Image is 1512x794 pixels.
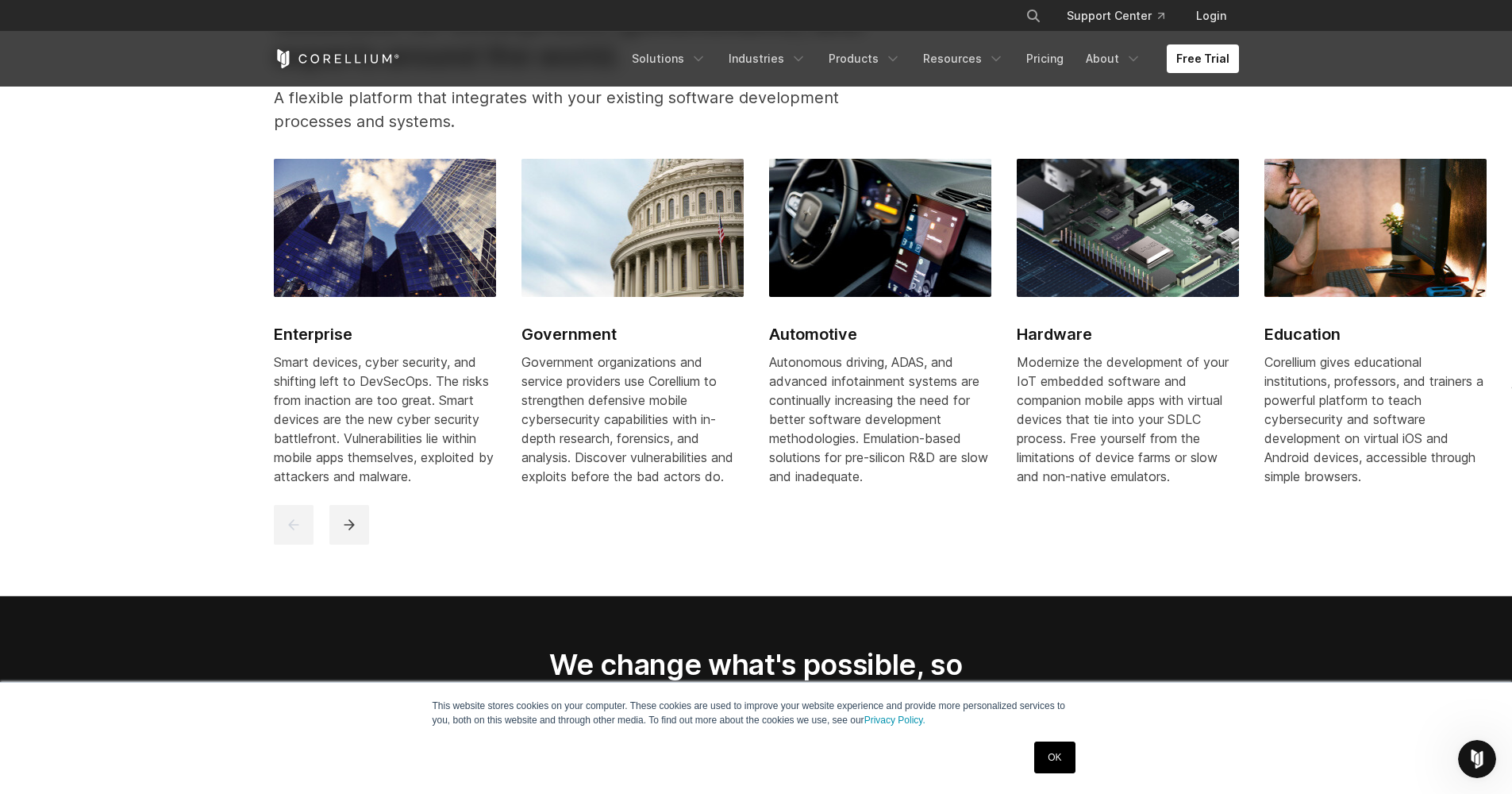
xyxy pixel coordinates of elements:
a: Industries [719,44,816,73]
button: Search [1019,2,1048,30]
img: Hardware [1017,159,1239,297]
a: Government Government Government organizations and service providers use Corellium to strengthen ... [521,159,744,505]
h2: Automotive [769,322,991,346]
a: Support Center [1054,2,1177,30]
h2: Hardware [1017,322,1239,346]
h2: We change what's possible, so you can build what's next. [523,647,990,718]
img: Education [1264,159,1487,297]
img: Automotive [769,159,991,297]
a: Enterprise Enterprise Smart devices, cyber security, and shifting left to DevSecOps. The risks fr... [274,159,496,505]
span: Modernize the development of your IoT embedded software and companion mobile apps with virtual de... [1017,354,1229,484]
a: Privacy Policy. [864,715,925,726]
div: Autonomous driving, ADAS, and advanced infotainment systems are continually increasing the need f... [769,353,991,486]
h2: Government [521,322,744,346]
div: Navigation Menu [622,44,1239,73]
a: OK [1034,742,1075,773]
div: Corellium gives educational institutions, professors, and trainers a powerful platform to teach c... [1264,353,1487,486]
a: Solutions [622,44,716,73]
img: Enterprise [274,159,496,297]
p: A flexible platform that integrates with your existing software development processes and systems. [274,86,906,133]
img: Government [521,159,744,297]
a: Login [1183,2,1239,30]
a: Free Trial [1167,44,1239,73]
h2: Enterprise [274,322,496,346]
button: next [329,505,369,545]
a: Pricing [1017,44,1073,73]
div: Government organizations and service providers use Corellium to strengthen defensive mobile cyber... [521,353,744,486]
p: This website stores cookies on your computer. These cookies are used to improve your website expe... [433,699,1080,727]
a: Resources [914,44,1014,73]
h2: Education [1264,322,1487,346]
div: Navigation Menu [1006,2,1239,30]
a: Hardware Hardware Modernize the development of your IoT embedded software and companion mobile ap... [1017,159,1239,505]
a: About [1076,44,1151,73]
a: Corellium Home [274,49,400,68]
a: Automotive Automotive Autonomous driving, ADAS, and advanced infotainment systems are continually... [769,159,991,505]
div: Smart devices, cyber security, and shifting left to DevSecOps. The risks from inaction are too gr... [274,353,496,486]
iframe: Intercom live chat [1458,740,1496,778]
button: previous [274,505,314,545]
a: Products [819,44,910,73]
